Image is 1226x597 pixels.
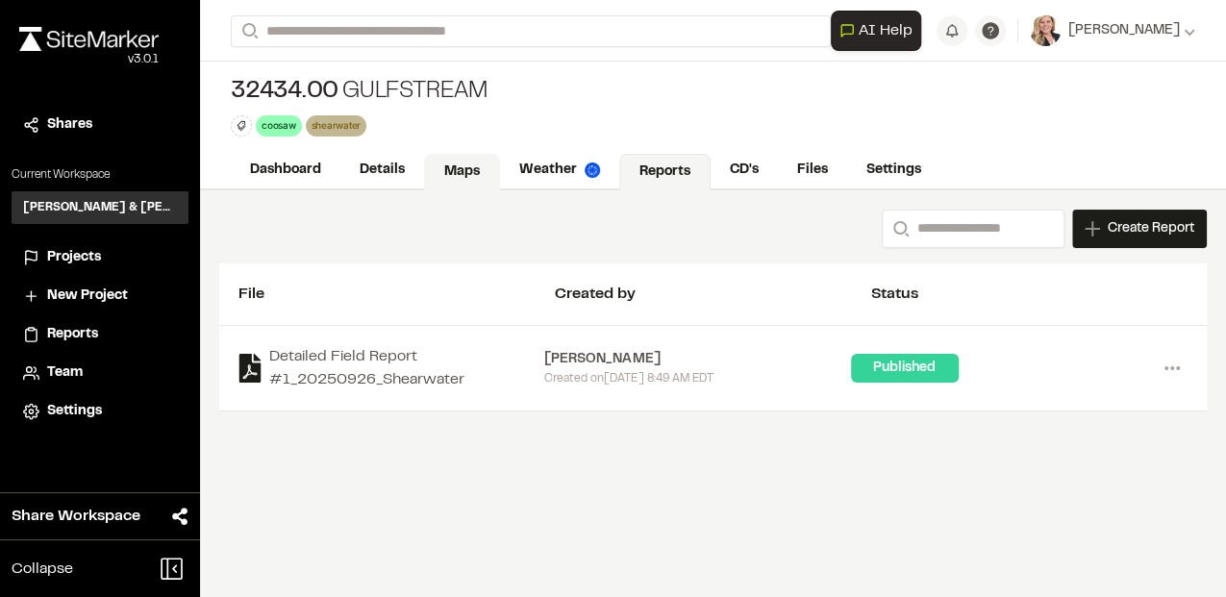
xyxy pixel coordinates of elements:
span: AI Help [859,19,913,42]
span: Settings [47,401,102,422]
a: Maps [424,154,500,190]
h3: [PERSON_NAME] & [PERSON_NAME] Inc. [23,199,177,216]
span: Create Report [1108,218,1194,239]
div: Created by [555,283,871,306]
div: Published [851,354,959,383]
div: Status [871,283,1188,306]
div: Open AI Assistant [831,11,929,51]
img: precipai.png [585,162,600,178]
a: Projects [23,247,177,268]
p: Current Workspace [12,166,188,184]
span: Projects [47,247,101,268]
div: coosaw [256,115,302,136]
span: Collapse [12,558,73,581]
span: 32434.00 [231,77,338,108]
button: Search [231,15,265,47]
span: New Project [47,286,128,307]
img: rebrand.png [19,27,159,51]
a: Reports [23,324,177,345]
a: Settings [847,152,940,188]
a: Settings [23,401,177,422]
span: Team [47,362,83,384]
a: Team [23,362,177,384]
span: Share Workspace [12,505,140,528]
img: User [1030,15,1061,46]
div: File [238,283,555,306]
div: Oh geez...please don't... [19,51,159,68]
div: shearwater [306,115,367,136]
div: [PERSON_NAME] [544,349,850,370]
button: Edit Tags [231,115,252,137]
a: Files [778,152,847,188]
span: [PERSON_NAME] [1068,20,1180,41]
a: New Project [23,286,177,307]
button: [PERSON_NAME] [1030,15,1195,46]
div: Gulfstream [231,77,488,108]
a: Weather [500,152,619,188]
button: Open AI Assistant [831,11,921,51]
span: Shares [47,114,92,136]
a: Detailed Field Report #1_20250926_Shearwater [238,345,544,391]
a: Details [340,152,424,188]
button: Search [882,210,916,248]
a: Dashboard [231,152,340,188]
div: Created on [DATE] 8:49 AM EDT [544,370,850,387]
a: Reports [619,154,711,190]
a: Shares [23,114,177,136]
span: Reports [47,324,98,345]
a: CD's [711,152,778,188]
